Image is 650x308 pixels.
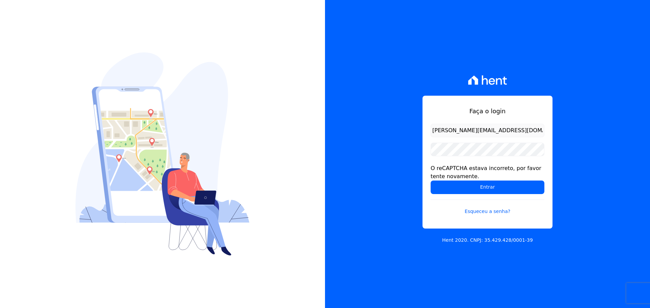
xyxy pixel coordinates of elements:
input: Email [431,124,544,137]
p: Hent 2020. CNPJ: 35.429.428/0001-39 [442,237,533,244]
img: Login [75,52,250,256]
input: Entrar [431,181,544,194]
h1: Faça o login [431,106,544,116]
div: O reCAPTCHA estava incorreto, por favor tente novamente. [431,164,544,181]
a: Esqueceu a senha? [431,199,544,215]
